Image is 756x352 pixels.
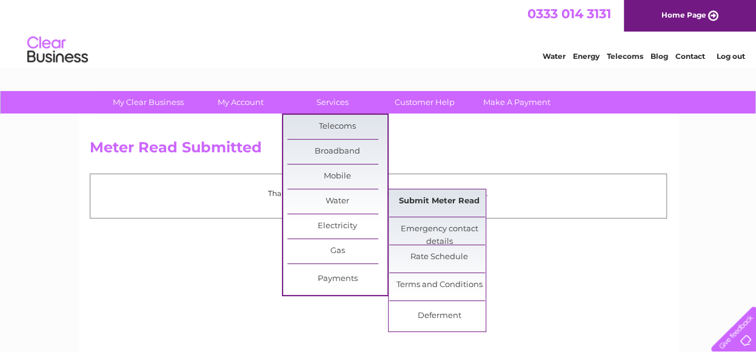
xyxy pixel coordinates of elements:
[27,32,89,69] img: logo.png
[651,52,668,61] a: Blog
[389,304,489,328] a: Deferment
[287,115,387,139] a: Telecoms
[190,91,290,113] a: My Account
[607,52,643,61] a: Telecoms
[98,91,198,113] a: My Clear Business
[716,52,744,61] a: Log out
[90,139,667,162] h2: Meter Read Submitted
[675,52,705,61] a: Contact
[375,91,475,113] a: Customer Help
[389,245,489,269] a: Rate Schedule
[389,217,489,242] a: Emergency contact details
[283,91,383,113] a: Services
[389,189,489,214] a: Submit Meter Read
[573,52,600,61] a: Energy
[527,6,611,21] a: 0333 014 3131
[96,188,660,199] p: Thank you for your time, your meter read has been received.
[287,164,387,189] a: Mobile
[287,267,387,291] a: Payments
[92,7,665,59] div: Clear Business is a trading name of Verastar Limited (registered in [GEOGRAPHIC_DATA] No. 3667643...
[467,91,567,113] a: Make A Payment
[543,52,566,61] a: Water
[287,189,387,214] a: Water
[287,239,387,263] a: Gas
[287,214,387,239] a: Electricity
[287,140,387,164] a: Broadband
[389,273,489,297] a: Terms and Conditions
